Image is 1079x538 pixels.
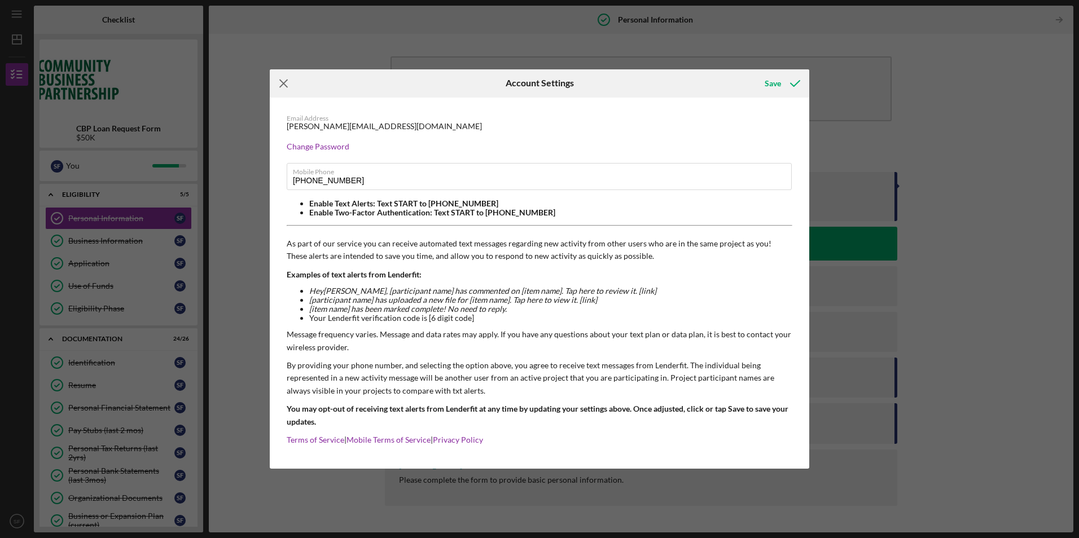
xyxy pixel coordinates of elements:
li: [item name] has been marked complete! No need to reply. [309,305,792,314]
li: Hey [PERSON_NAME] , [participant name] has commented on [item name]. Tap here to review it. [link] [309,286,792,296]
div: Email Address [287,114,792,122]
p: As part of our service you can receive automated text messages regarding new activity from other ... [287,237,792,263]
li: [participant name] has uploaded a new file for [item name]. Tap here to view it. [link] [309,296,792,305]
li: Enable Two-Factor Authentication: Text START to [PHONE_NUMBER] [309,208,792,217]
p: By providing your phone number, and selecting the option above, you agree to receive text message... [287,359,792,397]
a: Mobile Terms of Service [346,435,431,444]
li: Your Lenderfit verification code is [6 digit code] [309,314,792,323]
p: | | [287,434,792,446]
label: Mobile Phone [293,164,792,176]
button: Save [753,72,809,95]
h6: Account Settings [506,78,574,88]
div: Save [765,72,781,95]
p: Examples of text alerts from Lenderfit: [287,268,792,281]
div: Change Password [287,142,792,151]
a: Privacy Policy [433,435,483,444]
p: Message frequency varies. Message and data rates may apply. If you have any questions about your ... [287,328,792,354]
a: Terms of Service [287,435,344,444]
p: You may opt-out of receiving text alerts from Lenderfit at any time by updating your settings abo... [287,403,792,428]
div: [PERSON_NAME][EMAIL_ADDRESS][DOMAIN_NAME] [287,122,482,131]
li: Enable Text Alerts: Text START to [PHONE_NUMBER] [309,199,792,208]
